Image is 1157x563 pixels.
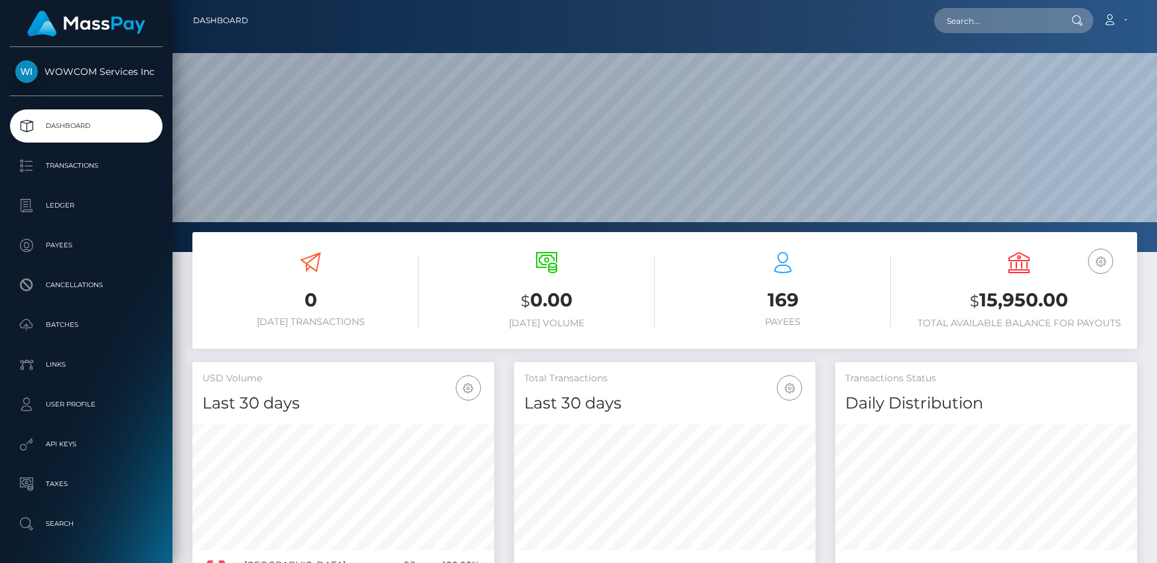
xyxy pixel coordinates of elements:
[15,514,157,534] p: Search
[10,189,163,222] a: Ledger
[15,434,157,454] p: API Keys
[10,269,163,302] a: Cancellations
[202,287,419,313] h3: 0
[15,474,157,494] p: Taxes
[911,287,1127,314] h3: 15,950.00
[521,292,530,310] small: $
[10,149,163,182] a: Transactions
[202,316,419,328] h6: [DATE] Transactions
[15,60,38,83] img: WOWCOM Services Inc
[524,372,806,385] h5: Total Transactions
[10,229,163,262] a: Payees
[10,308,163,342] a: Batches
[15,235,157,255] p: Payees
[845,392,1127,415] h4: Daily Distribution
[193,7,248,34] a: Dashboard
[10,66,163,78] span: WOWCOM Services Inc
[911,318,1127,329] h6: Total Available Balance for Payouts
[10,428,163,461] a: API Keys
[15,156,157,176] p: Transactions
[934,8,1059,33] input: Search...
[27,11,145,36] img: MassPay Logo
[524,392,806,415] h4: Last 30 days
[439,318,655,329] h6: [DATE] Volume
[15,275,157,295] p: Cancellations
[15,355,157,375] p: Links
[202,372,484,385] h5: USD Volume
[10,348,163,381] a: Links
[439,287,655,314] h3: 0.00
[10,468,163,501] a: Taxes
[10,388,163,421] a: User Profile
[15,315,157,335] p: Batches
[10,109,163,143] a: Dashboard
[15,395,157,414] p: User Profile
[970,292,979,310] small: $
[675,316,891,328] h6: Payees
[15,196,157,216] p: Ledger
[15,116,157,136] p: Dashboard
[845,372,1127,385] h5: Transactions Status
[675,287,891,313] h3: 169
[10,507,163,540] a: Search
[202,392,484,415] h4: Last 30 days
